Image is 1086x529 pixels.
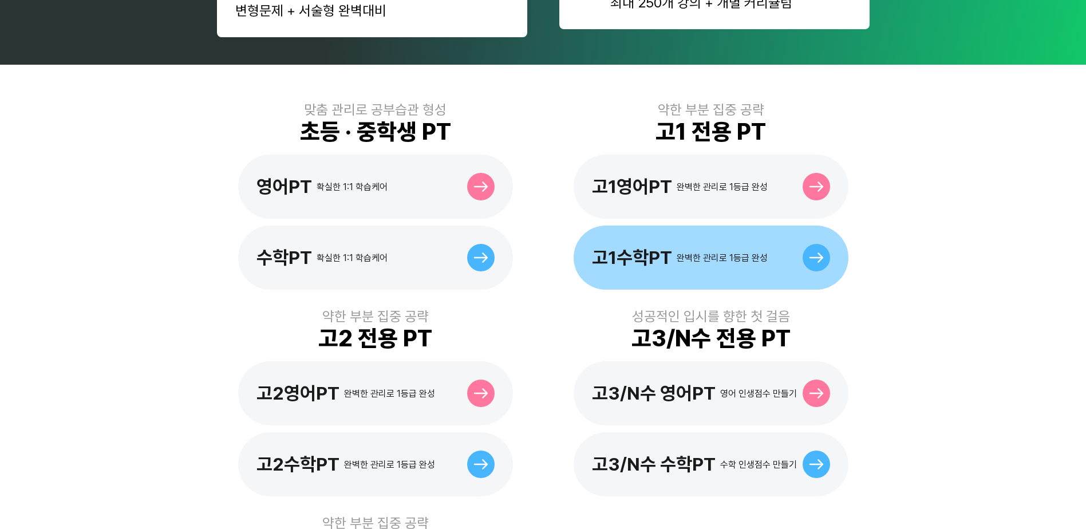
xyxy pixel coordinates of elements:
[592,176,672,198] div: 고1영어PT
[592,247,672,269] div: 고1수학PT
[322,308,429,325] div: 약한 부분 집중 공략
[677,181,768,192] div: 완벽한 관리로 1등급 완성
[632,308,790,325] div: 성공적인 입시를 향한 첫 걸음
[300,118,451,145] div: 초등 · 중학생 PT
[256,247,312,269] div: 수학PT
[655,118,766,145] div: 고1 전용 PT
[631,325,791,352] div: 고3/N수 전용 PT
[256,453,339,475] div: 고2수학PT
[318,325,432,352] div: 고2 전용 PT
[256,382,339,404] div: 고2영어PT
[317,181,388,192] div: 확실한 1:1 학습케어
[235,2,509,19] div: 변형문제 + 서술형 완벽대비
[592,453,716,475] div: 고3/N수 수학PT
[317,252,388,263] div: 확실한 1:1 학습케어
[304,101,447,118] div: 맞춤 관리로 공부습관 형성
[344,388,435,399] div: 완벽한 관리로 1등급 완성
[677,252,768,263] div: 완벽한 관리로 1등급 완성
[720,388,797,399] div: 영어 인생점수 만들기
[592,382,716,404] div: 고3/N수 영어PT
[720,459,797,470] div: 수학 인생점수 만들기
[658,101,764,118] div: 약한 부분 집중 공략
[256,176,312,198] div: 영어PT
[344,459,435,470] div: 완벽한 관리로 1등급 완성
